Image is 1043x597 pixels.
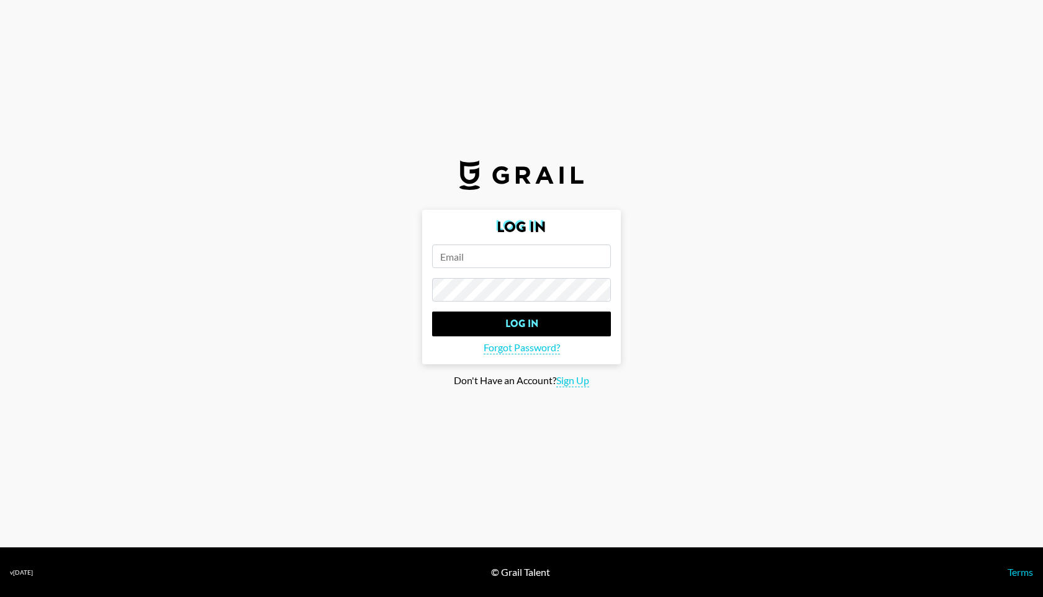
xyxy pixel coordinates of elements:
[432,220,611,235] h2: Log In
[10,568,33,577] div: v [DATE]
[432,312,611,336] input: Log In
[484,341,560,354] span: Forgot Password?
[491,566,550,578] div: © Grail Talent
[459,160,584,190] img: Grail Talent Logo
[1008,566,1033,578] a: Terms
[10,374,1033,387] div: Don't Have an Account?
[432,245,611,268] input: Email
[556,374,589,387] span: Sign Up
